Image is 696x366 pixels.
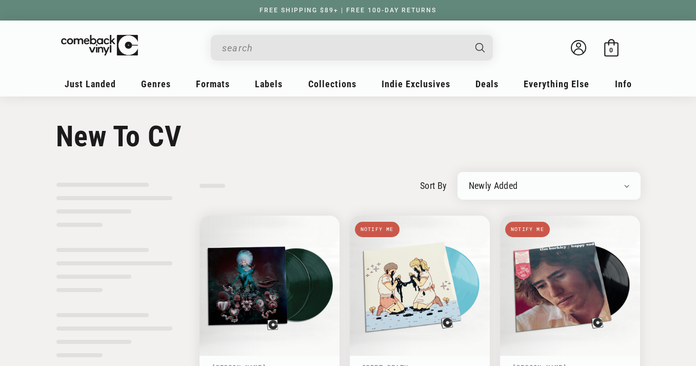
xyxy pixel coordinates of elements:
div: Search [211,35,493,61]
span: Labels [255,79,283,89]
span: Everything Else [524,79,589,89]
button: Search [466,35,494,61]
h1: New To CV [56,120,641,153]
label: sort by [420,179,447,192]
a: FREE SHIPPING $89+ | FREE 100-DAY RETURNS [249,7,447,14]
span: Just Landed [65,79,116,89]
span: 0 [609,46,613,54]
span: Deals [475,79,499,89]
span: Indie Exclusives [382,79,450,89]
span: Genres [141,79,171,89]
span: Formats [196,79,230,89]
input: search [222,37,465,59]
span: Collections [308,79,356,89]
span: Info [615,79,632,89]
